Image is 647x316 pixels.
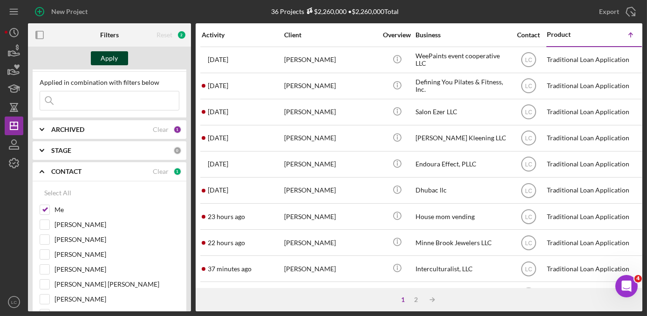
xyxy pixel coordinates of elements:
[135,15,154,34] img: Profile image for Allison
[14,186,173,204] div: Archive a Project
[19,18,34,33] img: logo
[397,296,410,303] div: 1
[284,282,377,307] div: Tesla [PERSON_NAME]
[415,74,509,98] div: Defining You Pilates & Fitness, Inc.
[547,48,640,72] div: Traditional Loan Application
[415,178,509,203] div: Dhubac llc
[208,82,228,89] time: 2025-09-09 19:09
[284,204,377,229] div: [PERSON_NAME]
[20,244,41,251] span: Home
[525,213,532,220] text: LC
[547,178,640,203] div: Traditional Loan Application
[525,240,532,246] text: LC
[173,167,182,176] div: 1
[208,213,245,220] time: 2025-09-11 22:37
[208,186,228,194] time: 2025-09-10 17:09
[284,230,377,255] div: [PERSON_NAME]
[305,7,347,15] div: $2,260,000
[547,282,640,307] div: Traditional Loan Application
[410,296,423,303] div: 2
[547,31,593,38] div: Product
[208,239,245,247] time: 2025-09-12 00:25
[5,293,23,311] button: LC
[415,256,509,281] div: Interculturalist, LLC
[51,168,82,175] b: CONTACT
[284,74,377,98] div: [PERSON_NAME]
[208,56,228,63] time: 2025-08-22 22:10
[547,230,640,255] div: Traditional Loan Application
[40,79,179,86] div: Applied in combination with filters below
[14,204,173,221] div: Personal Profile Form
[19,134,75,144] span: Search for help
[272,7,399,15] div: 36 Projects • $2,260,000 Total
[54,205,179,214] label: Me
[284,152,377,177] div: [PERSON_NAME]
[19,207,156,217] div: Personal Profile Form
[117,15,136,34] img: Profile image for Christina
[153,168,169,175] div: Clear
[51,126,84,133] b: ARCHIVED
[284,256,377,281] div: [PERSON_NAME]
[40,184,76,202] button: Select All
[284,126,377,151] div: [PERSON_NAME]
[415,204,509,229] div: House mom vending
[208,108,228,116] time: 2025-09-04 22:10
[415,126,509,151] div: [PERSON_NAME] Kleening LLC
[525,57,532,63] text: LC
[525,83,532,89] text: LC
[14,152,173,169] div: Update Permissions Settings
[19,98,168,114] p: How can we help?
[54,235,179,244] label: [PERSON_NAME]
[415,282,509,307] div: A Good Ground LLC
[415,100,509,124] div: Salon Ezer LLC
[525,161,532,168] text: LC
[415,48,509,72] div: WeePaints event cooperative LLC
[54,220,179,229] label: [PERSON_NAME]
[380,31,415,39] div: Overview
[415,31,509,39] div: Business
[547,100,640,124] div: Traditional Loan Application
[54,280,179,289] label: [PERSON_NAME] [PERSON_NAME]
[525,135,532,142] text: LC
[415,152,509,177] div: Endoura Effect, PLLC
[160,15,177,32] div: Close
[77,244,109,251] span: Messages
[54,250,179,259] label: [PERSON_NAME]
[11,300,17,305] text: LC
[14,169,173,186] div: Pipeline and Forecast View
[547,74,640,98] div: Traditional Loan Application
[101,51,118,65] div: Apply
[19,66,168,98] p: Hi [PERSON_NAME] 👋
[173,125,182,134] div: 1
[153,126,169,133] div: Clear
[100,31,119,39] b: Filters
[19,190,156,200] div: Archive a Project
[14,130,173,148] button: Search for help
[54,295,179,304] label: [PERSON_NAME]
[284,31,377,39] div: Client
[525,187,532,194] text: LC
[148,244,163,251] span: Help
[590,2,642,21] button: Export
[634,275,642,282] span: 4
[284,100,377,124] div: [PERSON_NAME]
[547,152,640,177] div: Traditional Loan Application
[525,109,532,116] text: LC
[54,265,179,274] label: [PERSON_NAME]
[19,156,156,165] div: Update Permissions Settings
[91,51,128,65] button: Apply
[415,230,509,255] div: Minne Brook Jewelers LLC
[284,178,377,203] div: [PERSON_NAME]
[173,146,182,155] div: 0
[51,147,71,154] b: STAGE
[284,48,377,72] div: [PERSON_NAME]
[615,275,638,297] iframe: Intercom live chat
[51,2,88,21] div: New Project
[547,204,640,229] div: Traditional Loan Application
[28,2,97,21] button: New Project
[511,31,546,39] div: Contact
[124,221,186,258] button: Help
[19,173,156,183] div: Pipeline and Forecast View
[62,221,124,258] button: Messages
[599,2,619,21] div: Export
